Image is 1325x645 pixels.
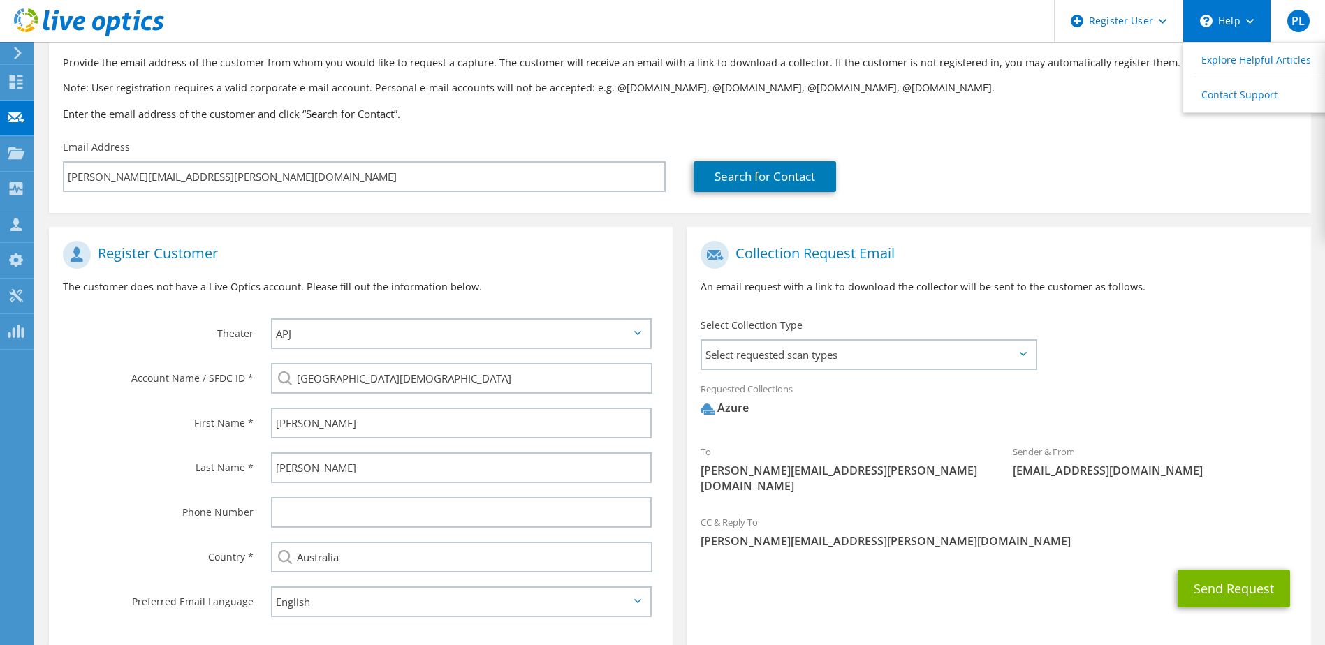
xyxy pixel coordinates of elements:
[63,241,652,269] h1: Register Customer
[701,279,1296,295] p: An email request with a link to download the collector will be sent to the customer as follows.
[687,437,999,501] div: To
[63,586,254,609] label: Preferred Email Language
[1200,15,1213,27] svg: \n
[63,106,1297,121] h3: Enter the email address of the customer and click “Search for Contact”.
[702,341,1034,369] span: Select requested scan types
[999,437,1311,485] div: Sender & From
[701,533,1296,549] span: [PERSON_NAME][EMAIL_ADDRESS][PERSON_NAME][DOMAIN_NAME]
[1013,463,1297,478] span: [EMAIL_ADDRESS][DOMAIN_NAME]
[1287,10,1310,32] span: PL
[63,80,1297,96] p: Note: User registration requires a valid corporate e-mail account. Personal e-mail accounts will ...
[687,507,1310,556] div: CC & Reply To
[63,55,1297,71] p: Provide the email address of the customer from whom you would like to request a capture. The cust...
[701,241,1289,269] h1: Collection Request Email
[63,318,254,341] label: Theater
[63,408,254,430] label: First Name *
[63,497,254,519] label: Phone Number
[694,161,836,192] a: Search for Contact
[687,374,1310,430] div: Requested Collections
[701,400,749,416] div: Azure
[63,140,130,154] label: Email Address
[63,542,254,564] label: Country *
[63,279,659,295] p: The customer does not have a Live Optics account. Please fill out the information below.
[63,363,254,385] label: Account Name / SFDC ID *
[701,318,803,332] label: Select Collection Type
[1178,570,1290,607] button: Send Request
[63,452,254,475] label: Last Name *
[701,463,985,494] span: [PERSON_NAME][EMAIL_ADDRESS][PERSON_NAME][DOMAIN_NAME]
